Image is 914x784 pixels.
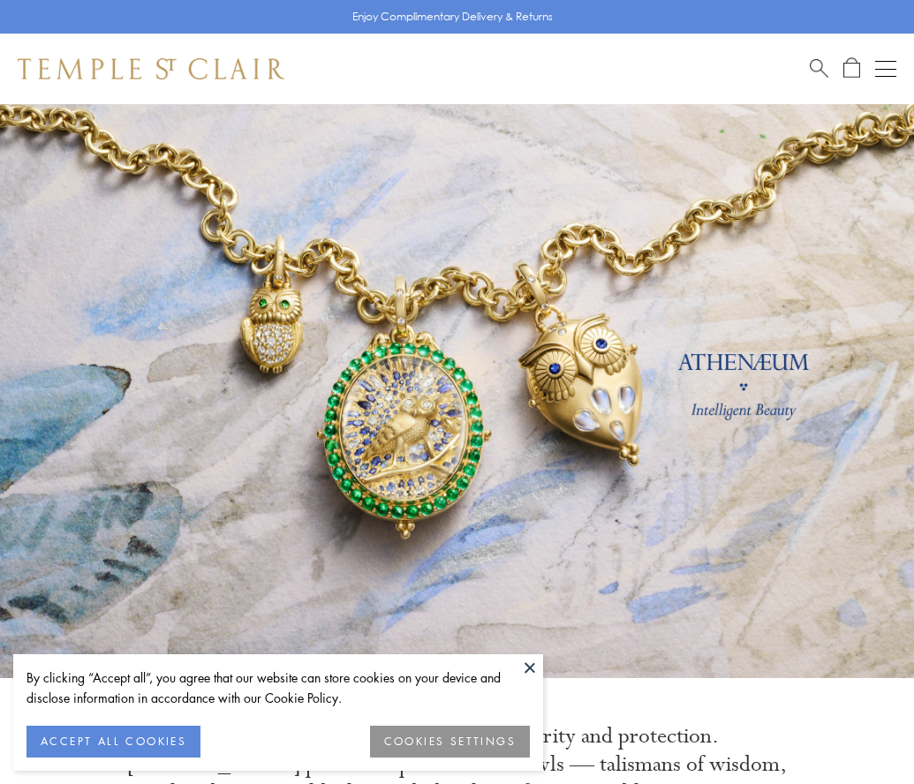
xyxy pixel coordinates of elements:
[18,58,284,79] img: Temple St. Clair
[26,667,530,708] div: By clicking “Accept all”, you agree that our website can store cookies on your device and disclos...
[26,726,200,758] button: ACCEPT ALL COOKIES
[810,57,828,79] a: Search
[352,8,553,26] p: Enjoy Complimentary Delivery & Returns
[370,726,530,758] button: COOKIES SETTINGS
[843,57,860,79] a: Open Shopping Bag
[875,58,896,79] button: Open navigation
